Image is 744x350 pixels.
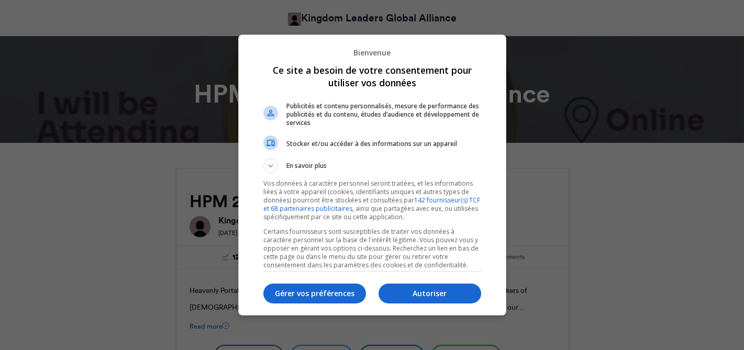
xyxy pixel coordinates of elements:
[379,288,481,299] p: Autoriser
[263,179,481,221] p: Vos données à caractère personnel seront traitées, et les informations liées à votre appareil (co...
[286,140,481,148] span: Stocker et/ou accéder à des informations sur un appareil
[263,48,481,58] p: Bienvenue
[263,284,366,303] button: Gérer vos préférences
[263,228,481,269] p: Certains fournisseurs sont susceptibles de traiter vos données à caractère personnel sur la base ...
[263,64,481,89] h1: Ce site a besoin de votre consentement pour utiliser vos données
[263,159,481,173] button: En savoir plus
[379,284,481,303] button: Autoriser
[263,288,366,299] p: Gérer vos préférences
[263,196,480,213] a: 142 fournisseur(s) TCF et 68 partenaires publicitaires
[286,161,327,173] span: En savoir plus
[286,102,481,127] span: Publicités et contenu personnalisés, mesure de performance des publicités et du contenu, études d...
[238,35,506,315] div: Ce site a besoin de votre consentement pour utiliser vos données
